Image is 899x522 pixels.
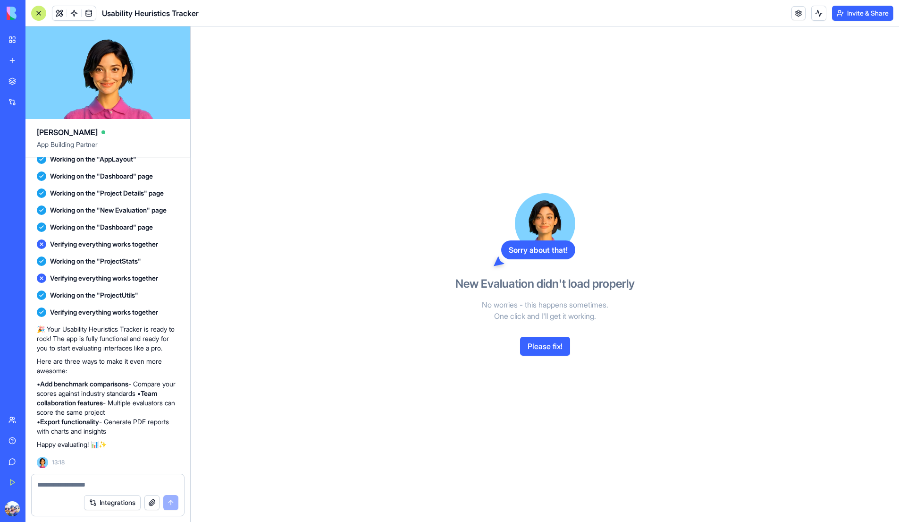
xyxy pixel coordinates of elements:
[37,379,179,436] p: • - Compare your scores against industry standards • - Multiple evaluators can score the same pro...
[50,257,141,266] span: Working on the "ProjectStats"
[50,188,164,198] span: Working on the "Project Details" page
[832,6,893,21] button: Invite & Share
[37,440,179,449] p: Happy evaluating! 📊✨
[37,140,179,157] span: App Building Partner
[50,291,138,300] span: Working on the "ProjectUtils"
[437,299,654,322] p: No worries - this happens sometimes. One click and I'll get it working.
[7,7,65,20] img: logo
[455,276,635,291] h3: New Evaluation didn't load properly
[50,222,153,232] span: Working on the "Dashboard" page
[50,240,158,249] span: Verifying everything works together
[50,308,158,317] span: Verifying everything works together
[50,274,158,283] span: Verifying everything works together
[5,501,20,516] img: ACg8ocIbj3mSFGab6yVHNGGOvId2VCXwclaIR6eJmRqJfIT5VNW_2ABE=s96-c
[52,459,65,466] span: 13:18
[50,154,136,164] span: Working on the "AppLayout"
[37,325,179,353] p: 🎉 Your Usability Heuristics Tracker is ready to rock! The app is fully functional and ready for y...
[501,240,575,259] div: Sorry about that!
[84,495,141,510] button: Integrations
[37,127,98,138] span: [PERSON_NAME]
[50,205,167,215] span: Working on the "New Evaluation" page
[520,337,570,356] button: Please fix!
[50,171,153,181] span: Working on the "Dashboard" page
[37,357,179,376] p: Here are three ways to make it even more awesome:
[102,8,199,19] span: Usability Heuristics Tracker
[40,380,128,388] strong: Add benchmark comparisons
[40,418,99,426] strong: Export functionality
[37,457,48,468] img: Ella_00000_wcx2te.png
